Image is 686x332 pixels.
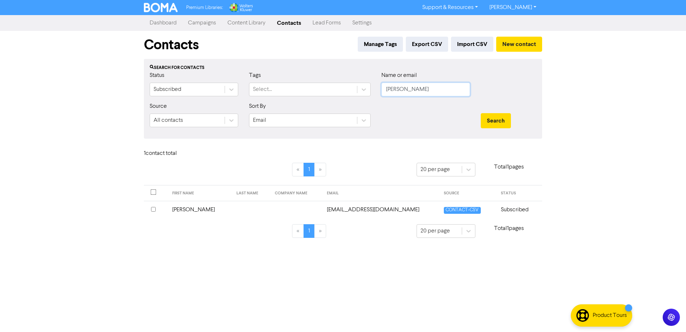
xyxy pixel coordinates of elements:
a: Lead Forms [307,16,347,30]
div: Search for contacts [150,65,536,71]
td: [PERSON_NAME] [168,201,232,218]
button: Search [481,113,511,128]
label: Status [150,71,164,80]
p: Total 1 pages [475,163,542,171]
td: psb@bigpond.net.au [323,201,440,218]
th: LAST NAME [232,185,271,201]
img: Wolters Kluwer [229,3,253,12]
label: Source [150,102,167,111]
th: STATUS [497,185,542,201]
span: Premium Libraries: [186,5,223,10]
a: Contacts [271,16,307,30]
div: 20 per page [420,165,450,174]
iframe: Chat Widget [650,298,686,332]
a: [PERSON_NAME] [484,2,542,13]
img: BOMA Logo [144,3,178,12]
div: All contacts [154,116,183,125]
div: Select... [253,85,272,94]
a: Page 1 is your current page [304,163,315,176]
a: Settings [347,16,377,30]
a: Dashboard [144,16,182,30]
th: FIRST NAME [168,185,232,201]
h1: Contacts [144,37,199,53]
th: EMAIL [323,185,440,201]
span: CONTACT-CSV [444,207,480,214]
button: New contact [496,37,542,52]
a: Page 1 is your current page [304,224,315,238]
label: Name or email [381,71,417,80]
a: Support & Resources [417,2,484,13]
button: Manage Tags [358,37,403,52]
h6: 1 contact total [144,150,201,157]
div: Subscribed [154,85,181,94]
div: 20 per page [420,227,450,235]
a: Content Library [222,16,271,30]
th: SOURCE [440,185,497,201]
label: Sort By [249,102,266,111]
button: Export CSV [406,37,448,52]
div: Email [253,116,266,125]
button: Import CSV [451,37,493,52]
a: Campaigns [182,16,222,30]
p: Total 1 pages [475,224,542,233]
th: COMPANY NAME [271,185,323,201]
td: Subscribed [497,201,542,218]
label: Tags [249,71,261,80]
